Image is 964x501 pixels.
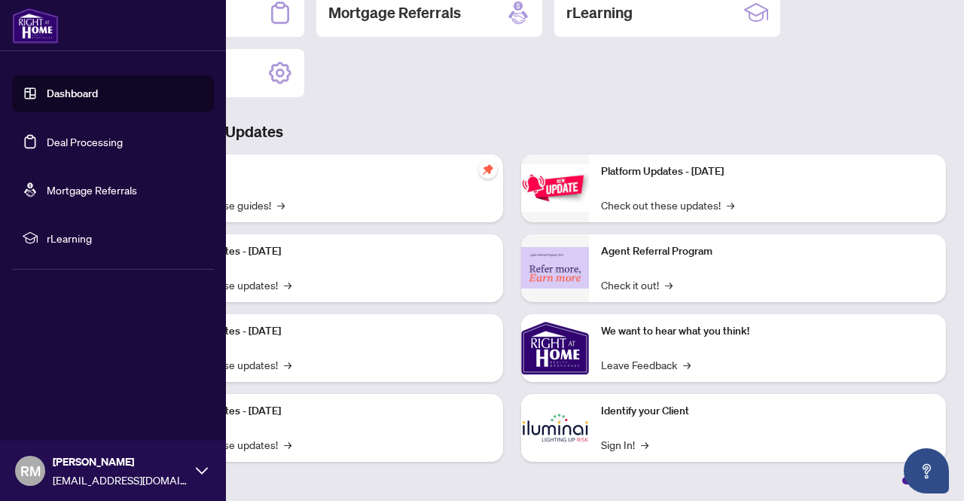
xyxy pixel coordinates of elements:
span: pushpin [479,160,497,179]
a: Dashboard [47,87,98,100]
p: Platform Updates - [DATE] [601,163,934,180]
h2: Mortgage Referrals [328,2,461,23]
h3: Brokerage & Industry Updates [78,121,946,142]
span: → [665,276,673,293]
p: Identify your Client [601,403,934,420]
a: Sign In!→ [601,436,648,453]
img: Identify your Client [521,394,589,462]
span: RM [20,460,41,481]
a: Mortgage Referrals [47,183,137,197]
span: → [641,436,648,453]
img: Platform Updates - June 23, 2025 [521,164,589,212]
p: Platform Updates - [DATE] [158,243,491,260]
a: Check out these updates!→ [601,197,734,213]
span: [PERSON_NAME] [53,454,188,470]
button: Open asap [904,448,949,493]
span: → [727,197,734,213]
p: Agent Referral Program [601,243,934,260]
p: We want to hear what you think! [601,323,934,340]
span: → [284,276,291,293]
p: Platform Updates - [DATE] [158,323,491,340]
span: → [277,197,285,213]
img: We want to hear what you think! [521,314,589,382]
a: Leave Feedback→ [601,356,691,373]
a: Check it out!→ [601,276,673,293]
span: [EMAIL_ADDRESS][DOMAIN_NAME] [53,472,188,488]
a: Deal Processing [47,135,123,148]
p: Platform Updates - [DATE] [158,403,491,420]
span: rLearning [47,230,203,246]
span: → [683,356,691,373]
span: → [284,436,291,453]
img: Agent Referral Program [521,247,589,289]
h2: rLearning [566,2,633,23]
span: → [284,356,291,373]
img: logo [12,8,59,44]
p: Self-Help [158,163,491,180]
